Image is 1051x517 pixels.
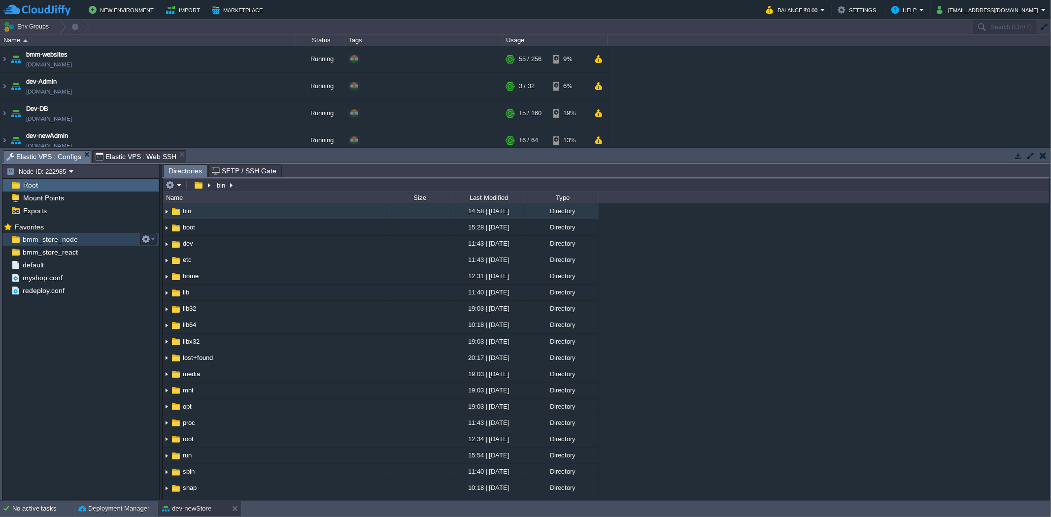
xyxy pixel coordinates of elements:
span: Directories [169,165,202,177]
div: 15 / 160 [519,100,542,127]
img: AMDAwAAAACH5BAEAAAAALAAAAAABAAEAAAICRAEAOw== [163,220,170,235]
button: [EMAIL_ADDRESS][DOMAIN_NAME] [937,4,1041,16]
span: lib32 [181,304,198,313]
div: 19:03 | [DATE] [451,399,525,414]
a: bin [181,207,193,215]
div: Directory [525,464,599,479]
div: Usage [504,34,608,46]
div: 6% [553,73,585,99]
a: bmm_store_node [21,235,79,244]
a: etc [181,256,193,264]
div: Directory [525,383,599,398]
img: AMDAwAAAACH5BAEAAAAALAAAAAABAAEAAAICRAEAOw== [170,451,181,461]
div: Status [297,34,345,46]
img: AMDAwAAAACH5BAEAAAAALAAAAAABAAEAAAICRAEAOw== [170,385,181,396]
img: AMDAwAAAACH5BAEAAAAALAAAAAABAAEAAAICRAEAOw== [163,416,170,431]
div: 9% [553,46,585,72]
button: Marketplace [212,4,266,16]
a: snap [181,484,198,492]
img: AMDAwAAAACH5BAEAAAAALAAAAAABAAEAAAICRAEAOw== [163,285,170,300]
span: opt [181,402,193,411]
img: AMDAwAAAACH5BAEAAAAALAAAAAABAAEAAAICRAEAOw== [163,367,170,382]
div: Directory [525,480,599,495]
a: redeploy.conf [21,286,66,295]
img: AMDAwAAAACH5BAEAAAAALAAAAAABAAEAAAICRAEAOw== [163,481,170,496]
img: AMDAwAAAACH5BAEAAAAALAAAAAABAAEAAAICRAEAOw== [163,318,170,333]
div: Directory [525,496,599,512]
img: AMDAwAAAACH5BAEAAAAALAAAAAABAAEAAAICRAEAOw== [0,73,8,99]
a: home [181,272,200,280]
div: 55 / 256 [519,46,542,72]
div: Directory [525,431,599,447]
div: 19% [553,100,585,127]
img: AMDAwAAAACH5BAEAAAAALAAAAAABAAEAAAICRAEAOw== [9,127,23,154]
span: myshop.conf [21,273,64,282]
span: libx32 [181,337,201,346]
span: Favorites [13,223,45,231]
img: AMDAwAAAACH5BAEAAAAALAAAAAABAAEAAAICRAEAOw== [0,127,8,154]
a: Mount Points [21,194,66,202]
div: Running [296,46,345,72]
div: 12:31 | [DATE] [451,268,525,284]
img: AMDAwAAAACH5BAEAAAAALAAAAAABAAEAAAICRAEAOw== [163,464,170,480]
a: lib [181,288,191,296]
img: AMDAwAAAACH5BAEAAAAALAAAAAABAAEAAAICRAEAOw== [170,369,181,380]
div: Directory [525,366,599,382]
div: 16 / 64 [519,127,538,154]
a: lost+found [181,354,214,362]
div: 14:58 | [DATE] [451,203,525,219]
a: media [181,370,202,378]
img: AMDAwAAAACH5BAEAAAAALAAAAAABAAEAAAICRAEAOw== [163,448,170,463]
div: 19:03 | [DATE] [451,334,525,349]
img: AMDAwAAAACH5BAEAAAAALAAAAAABAAEAAAICRAEAOw== [170,271,181,282]
div: Directory [525,268,599,284]
div: 10:18 | [DATE] [451,480,525,495]
div: 11:43 | [DATE] [451,415,525,430]
div: Size [388,192,451,203]
div: Directory [525,285,599,300]
button: bin [215,181,228,190]
img: AMDAwAAAACH5BAEAAAAALAAAAAABAAEAAAICRAEAOw== [163,399,170,415]
div: Directory [525,203,599,219]
img: AMDAwAAAACH5BAEAAAAALAAAAAABAAEAAAICRAEAOw== [163,351,170,366]
button: Deployment Manager [78,504,149,514]
span: SFTP / SSH Gate [212,165,276,177]
img: AMDAwAAAACH5BAEAAAAALAAAAAABAAEAAAICRAEAOw== [163,334,170,350]
img: AMDAwAAAACH5BAEAAAAALAAAAAABAAEAAAICRAEAOw== [170,304,181,315]
a: lib64 [181,321,198,329]
div: Running [296,127,345,154]
span: Dev-DB [26,104,48,114]
a: sbin [181,467,196,476]
div: Name [164,192,387,203]
button: Node ID: 222985 [6,167,69,176]
div: Last Modified [452,192,525,203]
a: default [21,260,45,269]
input: Click to enter the path [163,178,1050,192]
button: Balance ₹0.00 [766,4,820,16]
button: Settings [838,4,879,16]
img: AMDAwAAAACH5BAEAAAAALAAAAAABAAEAAAICRAEAOw== [170,418,181,428]
div: Directory [525,448,599,463]
a: run [181,451,193,459]
a: dev-Admin [26,77,57,87]
a: boot [181,223,197,231]
span: bmm-websites [26,50,68,60]
div: Name [1,34,296,46]
div: 11:43 | [DATE] [451,236,525,251]
img: AMDAwAAAACH5BAEAAAAALAAAAAABAAEAAAICRAEAOw== [163,383,170,398]
img: AMDAwAAAACH5BAEAAAAALAAAAAABAAEAAAICRAEAOw== [163,204,170,219]
div: 12:34 | [DATE] [451,431,525,447]
a: root [181,435,195,443]
img: AMDAwAAAACH5BAEAAAAALAAAAAABAAEAAAICRAEAOw== [170,206,181,217]
img: AMDAwAAAACH5BAEAAAAALAAAAAABAAEAAAICRAEAOw== [9,46,23,72]
img: AMDAwAAAACH5BAEAAAAALAAAAAABAAEAAAICRAEAOw== [163,432,170,447]
img: AMDAwAAAACH5BAEAAAAALAAAAAABAAEAAAICRAEAOw== [170,320,181,331]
